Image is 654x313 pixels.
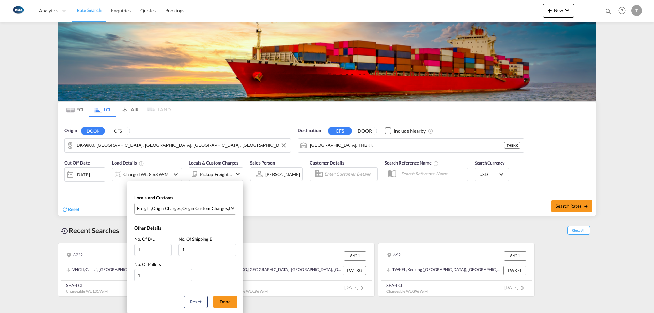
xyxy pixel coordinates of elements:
[134,269,192,281] input: No. Of Pallets
[152,205,181,212] div: Origin Charges
[213,296,237,308] button: Done
[134,195,173,200] span: Locals and Customs
[137,205,151,212] div: Freight
[134,244,172,256] input: No. Of B/L
[134,203,236,215] md-select: Select Locals and Customs: Freight, Origin Charges, Origin Custom Charges, Pickup Charges
[184,296,208,308] button: Reset
[182,205,228,212] div: Origin Custom Charges
[134,225,161,231] span: Other Details
[178,244,236,256] input: No. Of Shipping Bill
[134,262,161,267] span: No. Of Pallets
[134,236,155,242] span: No. Of B/L
[229,205,259,212] div: Pickup Charges
[178,236,215,242] span: No. Of Shipping Bill
[137,205,230,212] span: , , ,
